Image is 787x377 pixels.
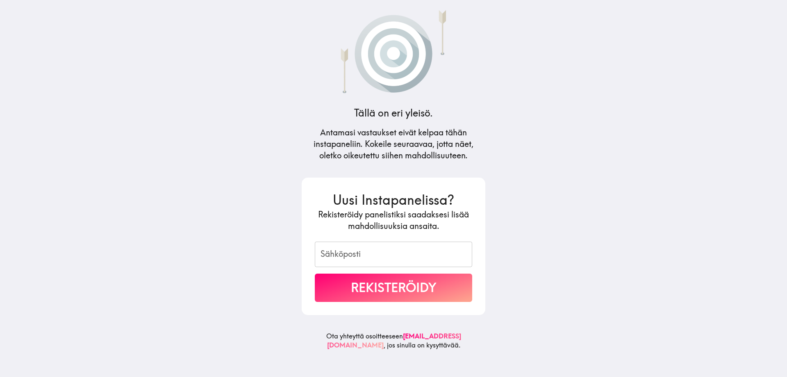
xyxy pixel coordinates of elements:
h4: Tällä on eri yleisö. [354,106,433,120]
img: Nuolet, jotka ovat ohittaneet kohteen. [321,7,466,93]
button: Rekisteröidy [315,274,472,302]
h3: Uusi Instapanelissa? [315,191,472,209]
h5: Antamasi vastaukset eivät kelpaa tähän instapaneliin. Kokeile seuraavaa, jotta näet, oletko oikeu... [302,127,485,161]
h6: Ota yhteyttä osoitteeseen , jos sinulla on kysyttävää. [302,331,485,356]
h5: Rekisteröidy panelistiksi saadaksesi lisää mahdollisuuksia ansaita. [315,209,472,232]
